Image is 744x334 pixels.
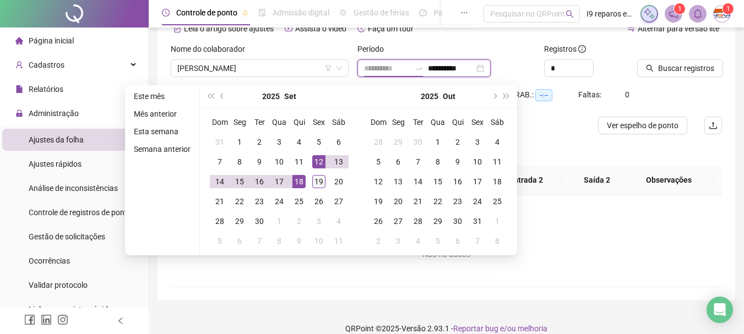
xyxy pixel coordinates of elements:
div: 19 [312,175,325,188]
div: 22 [233,195,246,208]
td: 2025-09-26 [309,191,329,211]
div: 7 [253,234,266,248]
td: 2025-11-02 [368,231,388,251]
span: Link para registro rápido [29,305,112,314]
div: 31 [471,215,484,228]
th: Sáb [487,112,507,132]
td: 2025-09-30 [249,211,269,231]
span: Página inicial [29,36,74,45]
td: 2025-10-15 [428,172,448,191]
td: 2025-10-05 [210,231,230,251]
div: 1 [273,215,286,228]
td: 2025-11-05 [428,231,448,251]
div: 1 [233,135,246,149]
td: 2025-10-07 [408,152,428,172]
td: 2025-10-07 [249,231,269,251]
div: 24 [471,195,484,208]
td: 2025-10-01 [269,211,289,231]
div: 4 [292,135,306,149]
div: 23 [451,195,464,208]
td: 2025-09-29 [230,211,249,231]
span: info-circle [578,45,586,53]
div: 7 [213,155,226,168]
td: 2025-09-02 [249,132,269,152]
div: H. TRAB.: [501,89,578,101]
div: 9 [292,234,306,248]
div: 9 [451,155,464,168]
span: Painel do DP [433,8,476,17]
th: Sex [309,112,329,132]
span: Validar protocolo [29,281,88,289]
th: Ter [408,112,428,132]
div: 6 [233,234,246,248]
td: 2025-09-23 [249,191,269,211]
span: youtube [285,25,292,32]
span: Reportar bug e/ou melhoria [453,324,547,333]
div: 15 [233,175,246,188]
div: 11 [332,234,345,248]
span: filter [325,65,332,72]
div: 24 [273,195,286,208]
div: 8 [273,234,286,248]
span: 1 [726,5,730,13]
td: 2025-09-06 [329,132,349,152]
td: 2025-09-07 [210,152,230,172]
th: Qua [428,112,448,132]
td: 2025-09-20 [329,172,349,191]
td: 2025-11-08 [487,231,507,251]
th: Seg [230,112,249,132]
div: 3 [471,135,484,149]
td: 2025-09-11 [289,152,309,172]
td: 2025-10-12 [368,172,388,191]
div: 8 [233,155,246,168]
div: 10 [471,155,484,168]
th: Qui [448,112,468,132]
th: Seg [388,112,408,132]
span: Buscar registros [658,62,714,74]
div: 1 [431,135,444,149]
div: 14 [213,175,226,188]
sup: 1 [674,3,685,14]
td: 2025-10-10 [468,152,487,172]
div: 23 [253,195,266,208]
td: 2025-10-08 [269,231,289,251]
img: sparkle-icon.fc2bf0ac1784a2077858766a79e2daf3.svg [643,8,655,20]
button: super-prev-year [204,85,216,107]
div: 31 [213,135,226,149]
td: 2025-11-03 [388,231,408,251]
div: 14 [411,175,425,188]
td: 2025-09-28 [210,211,230,231]
td: 2025-09-25 [289,191,309,211]
label: Período [357,43,391,55]
div: 21 [213,195,226,208]
span: Ajustes rápidos [29,160,82,168]
td: 2025-09-29 [388,132,408,152]
td: 2025-11-07 [468,231,487,251]
div: 2 [372,234,385,248]
td: 2025-10-09 [448,152,468,172]
span: clock-circle [162,9,170,17]
td: 2025-10-13 [388,172,408,191]
td: 2025-09-10 [269,152,289,172]
span: upload [709,121,718,130]
span: Relatórios [29,85,63,94]
td: 2025-10-20 [388,191,408,211]
th: Dom [368,112,388,132]
button: month panel [443,85,455,107]
div: 2 [292,215,306,228]
div: 17 [273,175,286,188]
td: 2025-09-04 [289,132,309,152]
label: Nome do colaborador [171,43,252,55]
td: 2025-10-19 [368,191,388,211]
td: 2025-10-02 [448,132,468,152]
td: 2025-10-06 [230,231,249,251]
span: Gestão de solicitações [29,232,105,241]
td: 2025-10-08 [428,152,448,172]
span: notification [669,9,678,19]
span: Controle de ponto [176,8,237,17]
th: Saída 2 [562,165,632,195]
td: 2025-10-01 [428,132,448,152]
button: month panel [284,85,296,107]
div: 10 [273,155,286,168]
div: 4 [491,135,504,149]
